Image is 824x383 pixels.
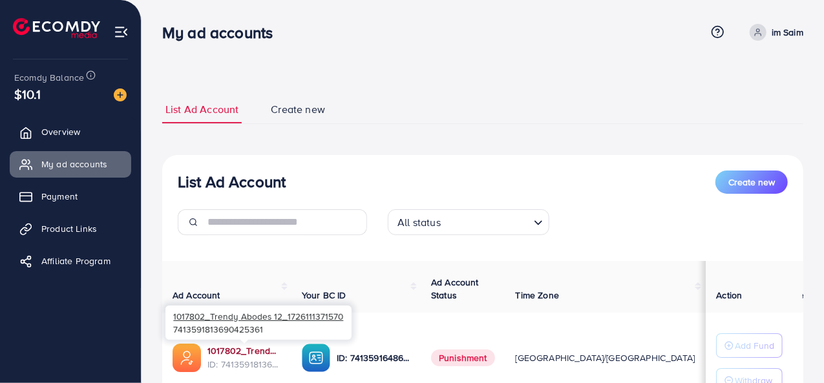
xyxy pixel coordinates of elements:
[207,358,281,371] span: ID: 7413591813690425361
[717,289,743,302] span: Action
[41,158,107,171] span: My ad accounts
[735,338,775,353] p: Add Fund
[173,344,201,372] img: ic-ads-acc.e4c84228.svg
[10,216,131,242] a: Product Links
[431,349,495,366] span: Punishment
[41,222,97,235] span: Product Links
[207,344,281,357] a: 1017802_Trendy Abodes 12_1726111371570
[772,25,803,40] p: im Saim
[516,289,559,302] span: Time Zone
[715,171,788,194] button: Create new
[165,102,238,117] span: List Ad Account
[516,351,695,364] span: [GEOGRAPHIC_DATA]/[GEOGRAPHIC_DATA]
[114,25,129,39] img: menu
[173,310,343,322] span: 1017802_Trendy Abodes 12_1726111371570
[717,333,783,358] button: Add Fund
[178,172,286,191] h3: List Ad Account
[337,350,410,366] p: ID: 7413591648623575041
[10,151,131,177] a: My ad accounts
[395,213,443,232] span: All status
[41,190,78,203] span: Payment
[745,24,803,41] a: im Saim
[13,18,100,38] img: logo
[431,276,479,302] span: Ad Account Status
[445,211,529,232] input: Search for option
[162,23,283,42] h3: My ad accounts
[14,71,84,84] span: Ecomdy Balance
[10,248,131,274] a: Affiliate Program
[41,254,111,267] span: Affiliate Program
[302,344,330,372] img: ic-ba-acc.ded83a64.svg
[41,125,80,138] span: Overview
[302,289,346,302] span: Your BC ID
[769,325,814,373] iframe: Chat
[271,102,325,117] span: Create new
[165,305,352,340] div: 7413591813690425361
[14,85,41,103] span: $10.1
[10,183,131,209] a: Payment
[114,88,127,101] img: image
[388,209,549,235] div: Search for option
[173,289,220,302] span: Ad Account
[10,119,131,145] a: Overview
[728,176,775,189] span: Create new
